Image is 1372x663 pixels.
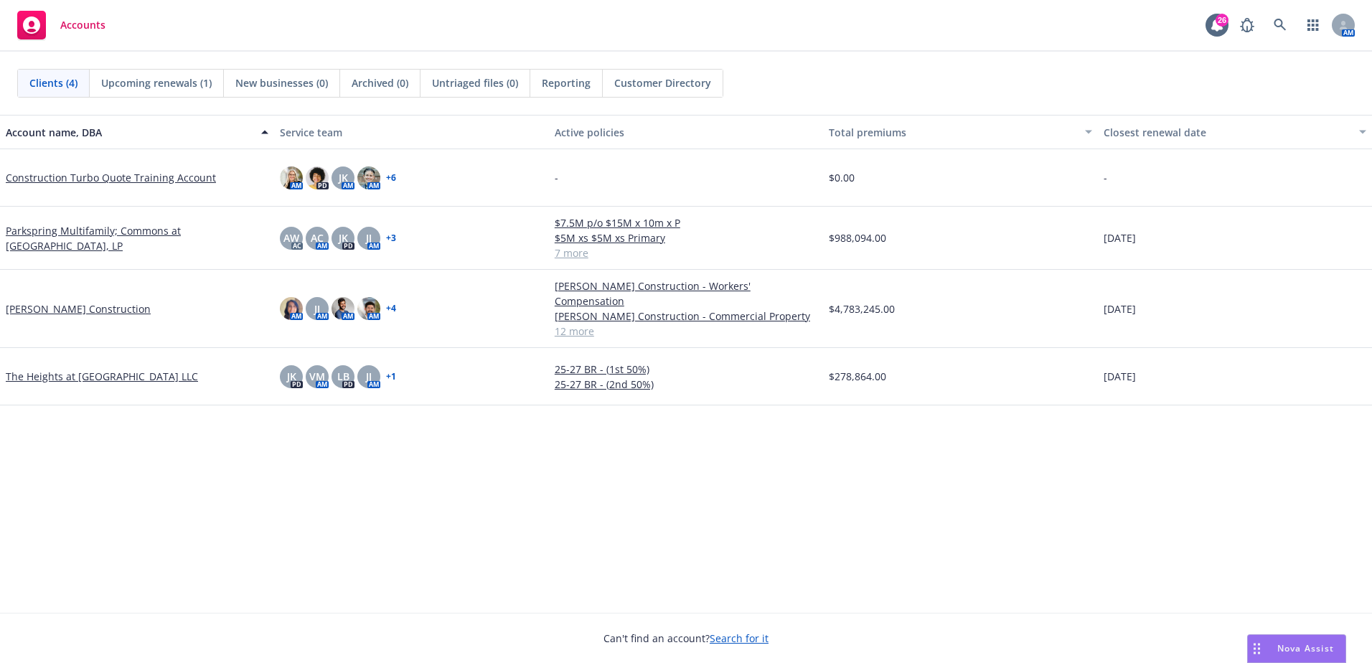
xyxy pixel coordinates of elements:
[6,301,151,316] a: [PERSON_NAME] Construction
[555,170,558,185] span: -
[283,230,299,245] span: AW
[352,75,408,90] span: Archived (0)
[1104,230,1136,245] span: [DATE]
[386,234,396,243] a: + 3
[1216,14,1228,27] div: 26
[29,75,77,90] span: Clients (4)
[1247,634,1346,663] button: Nova Assist
[6,223,268,253] a: Parkspring Multifamily; Commons at [GEOGRAPHIC_DATA], LP
[829,125,1076,140] div: Total premiums
[339,170,348,185] span: JK
[339,230,348,245] span: JK
[280,166,303,189] img: photo
[309,369,325,384] span: VM
[357,166,380,189] img: photo
[366,230,372,245] span: JJ
[287,369,296,384] span: JK
[710,631,769,645] a: Search for it
[555,230,817,245] a: $5M xs $5M xs Primary
[555,215,817,230] a: $7.5M p/o $15M x 10m x P
[1104,170,1107,185] span: -
[101,75,212,90] span: Upcoming renewals (1)
[332,297,354,320] img: photo
[1098,115,1372,149] button: Closest renewal date
[6,125,253,140] div: Account name, DBA
[357,297,380,320] img: photo
[555,377,817,392] a: 25-27 BR - (2nd 50%)
[1104,301,1136,316] span: [DATE]
[1104,369,1136,384] span: [DATE]
[11,5,111,45] a: Accounts
[6,170,216,185] a: Construction Turbo Quote Training Account
[1104,125,1350,140] div: Closest renewal date
[1277,642,1334,654] span: Nova Assist
[280,125,542,140] div: Service team
[555,245,817,260] a: 7 more
[549,115,823,149] button: Active policies
[235,75,328,90] span: New businesses (0)
[555,362,817,377] a: 25-27 BR - (1st 50%)
[823,115,1097,149] button: Total premiums
[274,115,548,149] button: Service team
[829,369,886,384] span: $278,864.00
[386,372,396,381] a: + 1
[337,369,349,384] span: LB
[386,174,396,182] a: + 6
[829,301,895,316] span: $4,783,245.00
[386,304,396,313] a: + 4
[555,278,817,309] a: [PERSON_NAME] Construction - Workers' Compensation
[829,230,886,245] span: $988,094.00
[542,75,591,90] span: Reporting
[1233,11,1261,39] a: Report a Bug
[6,369,198,384] a: The Heights at [GEOGRAPHIC_DATA] LLC
[1266,11,1295,39] a: Search
[1299,11,1328,39] a: Switch app
[555,125,817,140] div: Active policies
[829,170,855,185] span: $0.00
[314,301,320,316] span: JJ
[311,230,324,245] span: AC
[280,297,303,320] img: photo
[555,324,817,339] a: 12 more
[555,309,817,324] a: [PERSON_NAME] Construction - Commercial Property
[306,166,329,189] img: photo
[603,631,769,646] span: Can't find an account?
[432,75,518,90] span: Untriaged files (0)
[614,75,711,90] span: Customer Directory
[366,369,372,384] span: JJ
[1248,635,1266,662] div: Drag to move
[60,19,105,31] span: Accounts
